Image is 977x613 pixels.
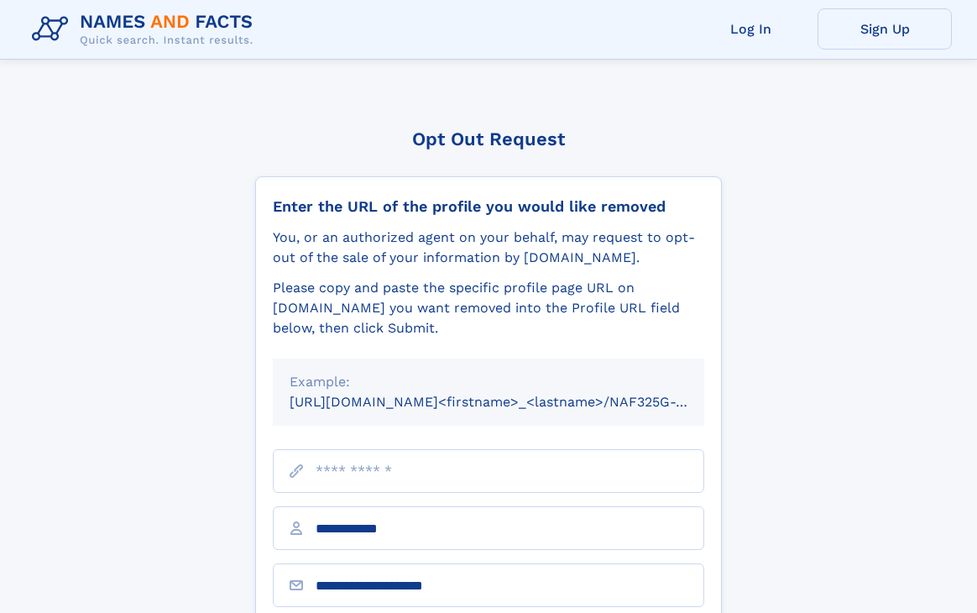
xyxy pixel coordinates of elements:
a: Sign Up [818,8,952,50]
img: Logo Names and Facts [25,7,267,52]
div: Enter the URL of the profile you would like removed [273,197,704,216]
a: Log In [683,8,818,50]
div: You, or an authorized agent on your behalf, may request to opt-out of the sale of your informatio... [273,228,704,268]
div: Opt Out Request [255,128,722,149]
small: [URL][DOMAIN_NAME]<firstname>_<lastname>/NAF325G-xxxxxxxx [290,394,736,410]
div: Please copy and paste the specific profile page URL on [DOMAIN_NAME] you want removed into the Pr... [273,278,704,338]
div: Example: [290,372,687,392]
